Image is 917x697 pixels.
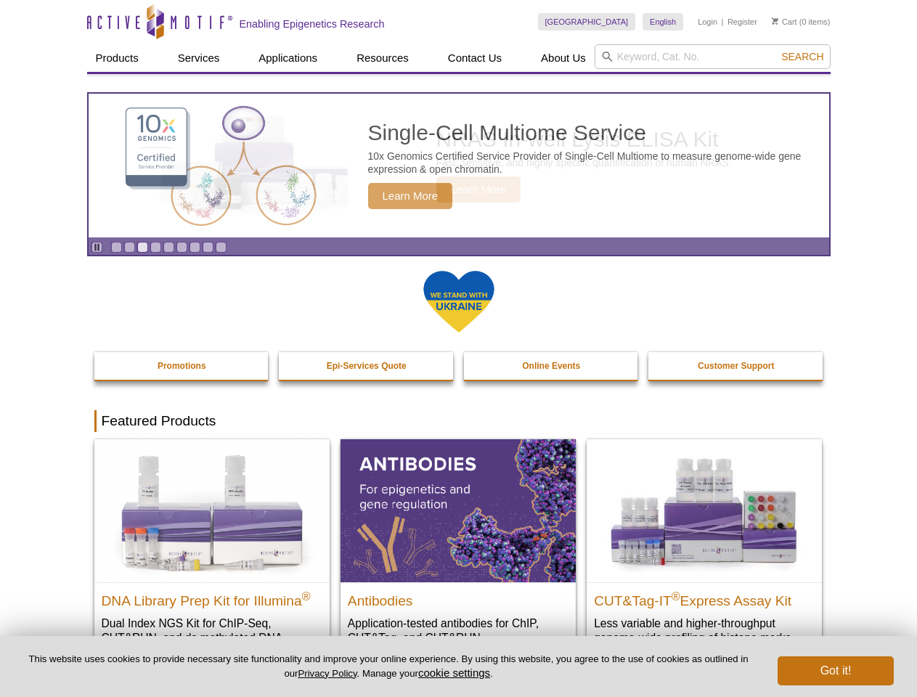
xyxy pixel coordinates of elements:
[341,439,576,582] img: All Antibodies
[368,150,822,176] p: 10x Genomics Certified Service Provider of Single-Cell Multiome to measure genome-wide gene expre...
[87,44,147,72] a: Products
[348,44,417,72] a: Resources
[23,653,754,680] p: This website uses cookies to provide necessary site functionality and improve your online experie...
[672,590,680,602] sup: ®
[94,410,823,432] h2: Featured Products
[772,13,831,30] li: (0 items)
[327,361,407,371] strong: Epi-Services Quote
[777,50,828,63] button: Search
[298,668,356,679] a: Privacy Policy
[89,94,829,237] a: Single-Cell Multiome Service Single-Cell Multiome Service 10x Genomics Certified Service Provider...
[169,44,229,72] a: Services
[250,44,326,72] a: Applications
[587,439,822,582] img: CUT&Tag-IT® Express Assay Kit
[722,13,724,30] li: |
[348,616,568,645] p: Application-tested antibodies for ChIP, CUT&Tag, and CUT&RUN.
[102,616,322,660] p: Dual Index NGS Kit for ChIP-Seq, CUT&RUN, and ds methylated DNA assays.
[698,361,774,371] strong: Customer Support
[368,183,453,209] span: Learn More
[203,242,213,253] a: Go to slide 8
[150,242,161,253] a: Go to slide 4
[368,122,822,144] h2: Single-Cell Multiome Service
[158,361,206,371] strong: Promotions
[124,242,135,253] a: Go to slide 2
[778,656,894,685] button: Got it!
[94,439,330,674] a: DNA Library Prep Kit for Illumina DNA Library Prep Kit for Illumina® Dual Index NGS Kit for ChIP-...
[240,17,385,30] h2: Enabling Epigenetics Research
[348,587,568,608] h2: Antibodies
[91,242,102,253] a: Toggle autoplay
[418,667,490,679] button: cookie settings
[439,44,510,72] a: Contact Us
[643,13,683,30] a: English
[137,242,148,253] a: Go to slide 3
[595,44,831,69] input: Keyword, Cat. No.
[176,242,187,253] a: Go to slide 6
[538,13,636,30] a: [GEOGRAPHIC_DATA]
[532,44,595,72] a: About Us
[587,439,822,659] a: CUT&Tag-IT® Express Assay Kit CUT&Tag-IT®Express Assay Kit Less variable and higher-throughput ge...
[728,17,757,27] a: Register
[94,352,270,380] a: Promotions
[594,587,815,608] h2: CUT&Tag-IT Express Assay Kit
[772,17,797,27] a: Cart
[189,242,200,253] a: Go to slide 7
[772,17,778,25] img: Your Cart
[94,439,330,582] img: DNA Library Prep Kit for Illumina
[522,361,580,371] strong: Online Events
[89,94,829,237] article: Single-Cell Multiome Service
[302,590,311,602] sup: ®
[163,242,174,253] a: Go to slide 5
[341,439,576,659] a: All Antibodies Antibodies Application-tested antibodies for ChIP, CUT&Tag, and CUT&RUN.
[594,616,815,645] p: Less variable and higher-throughput genome-wide profiling of histone marks​.
[698,17,717,27] a: Login
[102,587,322,608] h2: DNA Library Prep Kit for Illumina
[216,242,227,253] a: Go to slide 9
[423,269,495,334] img: We Stand With Ukraine
[111,242,122,253] a: Go to slide 1
[464,352,640,380] a: Online Events
[648,352,824,380] a: Customer Support
[112,99,330,232] img: Single-Cell Multiome Service
[781,51,823,62] span: Search
[279,352,455,380] a: Epi-Services Quote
